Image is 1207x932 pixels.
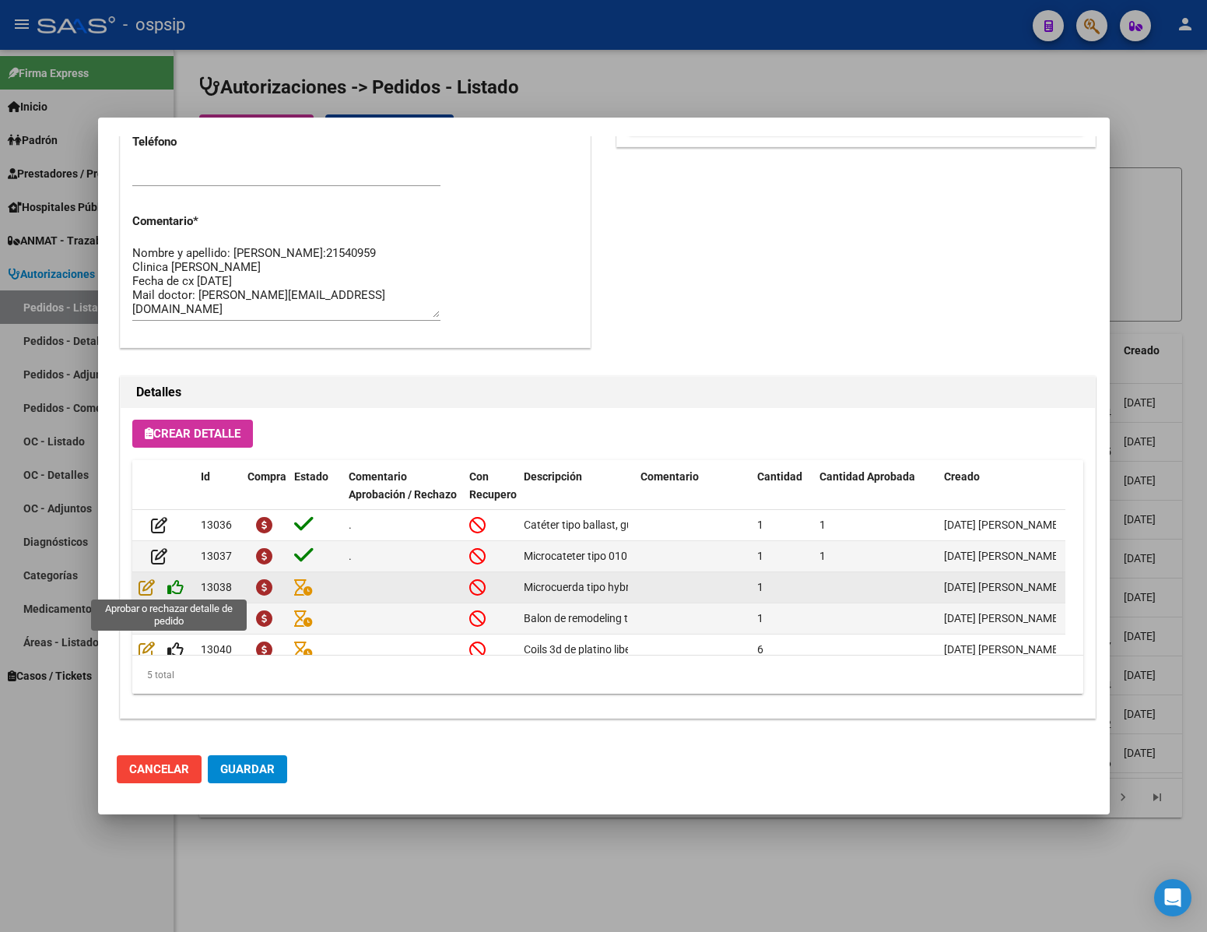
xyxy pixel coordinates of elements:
span: Descripción [524,470,582,483]
span: Catéter tipo ballast, guía, 088 Fr [524,519,677,531]
datatable-header-cell: Cantidad [751,460,813,529]
span: Cancelar [129,762,189,776]
span: . [349,519,352,531]
span: [DATE] [PERSON_NAME] [944,581,1061,593]
span: 1 [819,550,826,562]
button: Crear Detalle [132,420,253,448]
span: [DATE] [PERSON_NAME] [944,612,1061,624]
span: 13037 [201,550,232,562]
span: [DATE] [PERSON_NAME] [944,643,1061,656]
span: 1 [757,612,763,624]
span: 1 [757,550,763,562]
span: 13040 [201,643,232,656]
button: Cancelar [117,755,202,783]
span: Cantidad [757,470,802,483]
div: Open Intercom Messenger [1154,879,1191,916]
span: Compra [247,470,286,483]
span: Guardar [220,762,275,776]
span: Microcateter tipo 010 [PERSON_NAME] [524,550,713,562]
span: Id [201,470,210,483]
span: Coils 3d de platino liberación termoeléctrica 7/6/5/4/3/2 milímetros [524,643,848,656]
button: Guardar [208,755,287,783]
div: 5 total [132,656,1083,695]
datatable-header-cell: Creado [938,460,1062,529]
p: Comentario [132,213,266,230]
span: Estado [294,470,328,483]
span: Con Recupero [469,470,517,501]
span: 1 [757,581,763,593]
span: . [349,550,352,562]
datatable-header-cell: Cantidad Aprobada [813,460,938,529]
span: Microcuerda tipo hybrid 12/14 [524,581,670,593]
span: Balon de remodeling tipo eclipse 6x20mm [524,612,723,624]
datatable-header-cell: Compra [241,460,288,529]
datatable-header-cell: Estado [288,460,342,529]
datatable-header-cell: Con Recupero [463,460,518,529]
span: [DATE] [PERSON_NAME] [944,550,1061,562]
span: 13039 [201,612,232,624]
span: 1 [757,519,763,531]
p: Teléfono [132,133,266,151]
span: [DATE] [PERSON_NAME] [944,519,1061,531]
span: 13038 [201,581,232,593]
datatable-header-cell: Id [195,460,241,529]
span: 6 [757,643,763,656]
span: Creado [944,470,980,483]
span: Crear Detalle [145,427,240,441]
span: Comentario Aprobación / Rechazo [349,470,457,501]
span: Comentario [640,470,699,483]
span: 1 [819,519,826,531]
h2: Detalles [136,383,1079,402]
span: Cantidad Aprobada [819,470,915,483]
span: 13036 [201,519,232,531]
datatable-header-cell: Comentario [634,460,751,529]
datatable-header-cell: Descripción [518,460,634,529]
datatable-header-cell: Comentario Aprobación / Rechazo [342,460,463,529]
